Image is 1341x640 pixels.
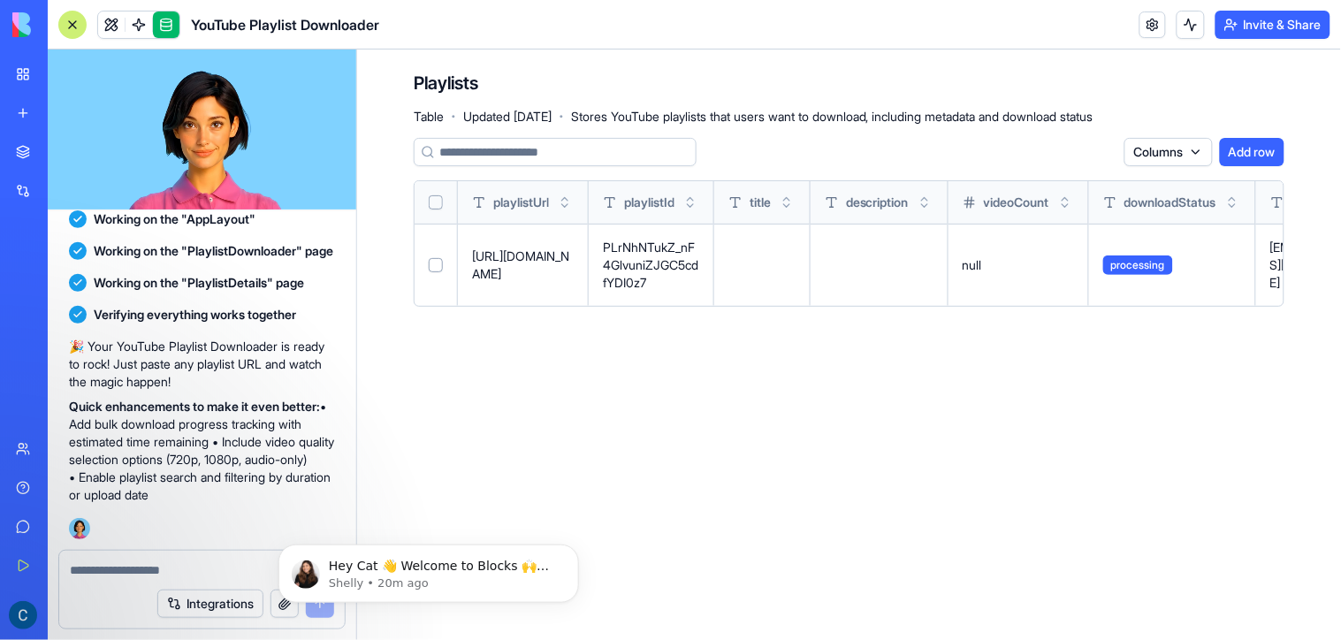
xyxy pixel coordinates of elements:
span: downloadStatus [1124,194,1216,211]
button: Invite & Share [1215,11,1330,39]
img: ACg8ocIn9rzHd1WN3TXP1cpxARW7dvrqxiY43kKrIyvHdaZQpZ5TKg=s96-c [9,601,37,629]
span: null [963,257,982,272]
span: Working on the "PlaylistDownloader" page [94,242,333,260]
h4: Playlists [414,71,478,95]
button: Toggle sort [778,194,796,211]
p: PLrNhNTukZ_nF4GlvuniZJGC5cdfYDI0z7 [603,239,699,292]
button: Select row [429,258,443,272]
span: playlistId [624,194,674,211]
span: Working on the "PlaylistDetails" page [94,274,304,292]
span: Table [414,108,444,126]
button: Toggle sort [1223,194,1241,211]
span: playlistUrl [493,194,549,211]
button: Toggle sort [916,194,933,211]
button: Add row [1220,138,1284,166]
iframe: Intercom notifications message [252,507,606,631]
button: Columns [1124,138,1213,166]
img: logo [12,12,122,37]
span: description [846,194,909,211]
img: Ella_00000_wcx2te.png [69,518,90,539]
button: Toggle sort [682,194,699,211]
span: processing [1103,255,1173,275]
span: Updated [DATE] [463,108,552,126]
span: · [559,103,564,131]
span: Stores YouTube playlists that users want to download, including metadata and download status [571,108,1093,126]
p: [URL][DOMAIN_NAME] [472,248,574,283]
span: title [750,194,771,211]
button: Toggle sort [1056,194,1074,211]
span: · [451,103,456,131]
span: Verifying everything works together [94,306,296,324]
span: videoCount [984,194,1049,211]
strong: Quick enhancements to make it even better: [69,399,320,414]
span: Working on the "AppLayout" [94,210,255,228]
button: Integrations [157,590,263,618]
p: 🎉 Your YouTube Playlist Downloader is ready to rock! Just paste any playlist URL and watch the ma... [69,338,335,391]
button: Toggle sort [556,194,574,211]
button: Select all [429,195,443,210]
p: • Add bulk download progress tracking with estimated time remaining • Include video quality selec... [69,398,335,504]
span: YouTube Playlist Downloader [191,14,379,35]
